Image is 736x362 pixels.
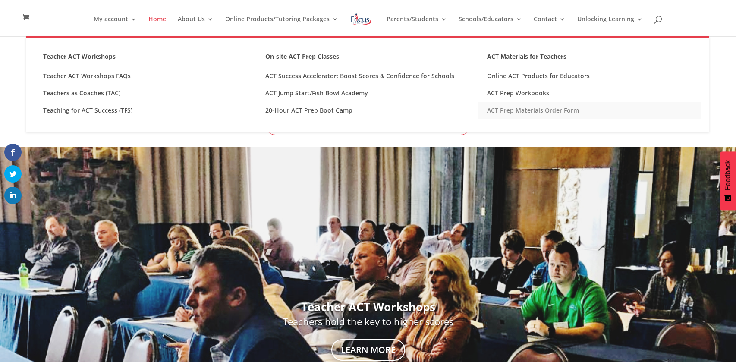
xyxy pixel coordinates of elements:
[35,50,257,67] a: Teacher ACT Workshops
[257,102,479,119] a: 20-Hour ACT Prep Boot Camp
[478,85,701,102] a: ACT Prep Workbooks
[478,102,701,119] a: ACT Prep Materials Order Form
[724,160,732,190] span: Feedback
[225,16,338,36] a: Online Products/Tutoring Packages
[178,16,214,36] a: About Us
[459,16,522,36] a: Schools/Educators
[96,317,640,331] h3: Teachers hold the key to higher scores
[331,339,405,361] a: Learn More
[478,67,701,85] a: Online ACT Products for Educators
[35,102,257,119] a: Teaching for ACT Success (TFS)
[94,16,137,36] a: My account
[257,85,479,102] a: ACT Jump Start/Fish Bowl Academy
[387,16,447,36] a: Parents/Students
[35,67,257,85] a: Teacher ACT Workshops FAQs
[257,50,479,67] a: On-site ACT Prep Classes
[720,151,736,210] button: Feedback - Show survey
[148,16,166,36] a: Home
[577,16,643,36] a: Unlocking Learning
[35,85,257,102] a: Teachers as Coaches (TAC)
[301,299,435,315] strong: Teacher ACT Workshops
[350,12,372,27] img: Focus on Learning
[257,67,479,85] a: ACT Success Accelerator: Boost Scores & Confidence for Schools
[534,16,566,36] a: Contact
[478,50,701,67] a: ACT Materials for Teachers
